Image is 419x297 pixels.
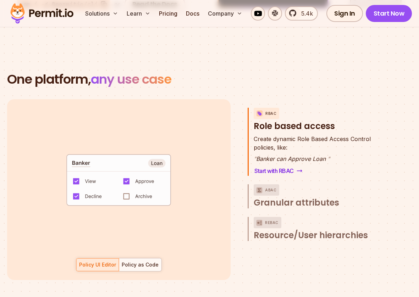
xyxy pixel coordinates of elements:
p: Banker can Approve Loan [254,155,371,163]
div: RBACRole based access [254,135,386,176]
p: ABAC [265,184,276,196]
span: 5.4k [297,9,313,18]
div: Policy as Code [122,261,159,268]
span: Resource/User hierarchies [254,230,368,241]
button: ReBACResource/User hierarchies [254,217,386,241]
button: Policy as Code [119,258,162,271]
img: Permit logo [7,1,77,26]
span: Create dynamic Role Based Access Control [254,135,371,143]
a: Start Now [366,5,412,22]
span: " [327,155,330,162]
p: ReBAC [265,217,279,228]
span: any use case [91,70,171,88]
p: policies, like: [254,135,371,152]
a: Sign In [326,5,363,22]
h2: One platform, [7,72,412,86]
span: " [254,155,256,162]
a: Docs [183,6,202,21]
button: Learn [124,6,153,21]
button: Solutions [82,6,121,21]
span: Granular attributes [254,197,339,208]
a: Pricing [156,6,180,21]
button: Company [205,6,245,21]
button: ABACGranular attributes [254,184,386,208]
a: 5.4k [285,6,318,21]
a: Start with RBAC [254,166,303,176]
